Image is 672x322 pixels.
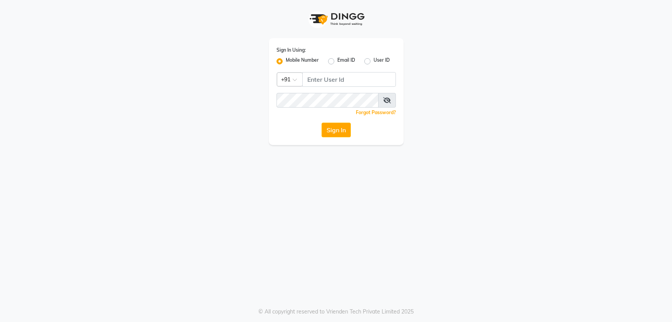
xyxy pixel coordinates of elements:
[305,8,367,30] img: logo1.svg
[286,57,319,66] label: Mobile Number
[374,57,390,66] label: User ID
[337,57,355,66] label: Email ID
[322,123,351,137] button: Sign In
[302,72,396,87] input: Username
[356,110,396,115] a: Forgot Password?
[277,93,379,108] input: Username
[277,47,306,54] label: Sign In Using:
